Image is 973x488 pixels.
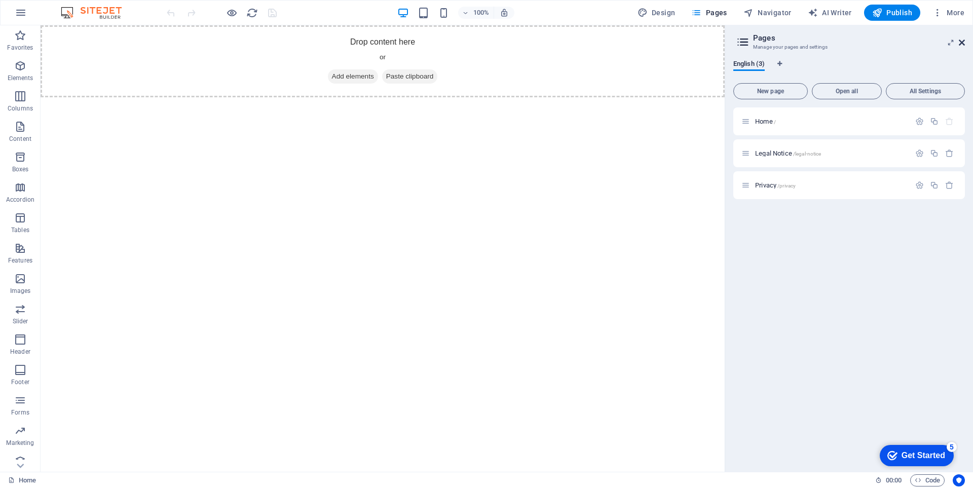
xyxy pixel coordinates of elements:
span: Code [915,474,940,486]
button: Open all [812,83,882,99]
a: Click to cancel selection. Double-click to open Pages [8,474,36,486]
button: 100% [458,7,494,19]
p: Accordion [6,196,34,204]
span: Add elements [287,44,338,58]
button: Usercentrics [953,474,965,486]
p: Tables [11,226,29,234]
span: Pages [691,8,727,18]
p: Columns [8,104,33,112]
div: Duplicate [930,181,939,190]
h3: Manage your pages and settings [753,43,945,52]
span: /legal-notice [793,151,821,157]
button: reload [246,7,258,19]
span: 00 00 [886,474,902,486]
p: Header [10,348,30,356]
button: AI Writer [804,5,856,21]
div: Settings [915,181,924,190]
div: Remove [945,149,954,158]
div: Home/ [752,118,910,125]
button: Code [910,474,945,486]
div: Privacy/privacy [752,182,910,189]
span: Click to open page [755,118,776,125]
div: Get Started [29,11,73,20]
div: Get Started 5 items remaining, 0% complete [8,5,82,26]
p: Favorites [7,44,33,52]
p: Features [8,256,32,265]
span: AI Writer [808,8,852,18]
div: Duplicate [930,117,939,126]
button: Design [633,5,680,21]
div: Language Tabs [733,60,965,79]
button: Pages [687,5,731,21]
div: Legal Notice/legal-notice [752,150,910,157]
span: : [893,476,894,484]
div: Design (Ctrl+Alt+Y) [633,5,680,21]
div: Duplicate [930,149,939,158]
h6: 100% [473,7,490,19]
span: More [932,8,964,18]
span: Navigator [743,8,792,18]
button: Click here to leave preview mode and continue editing [226,7,238,19]
p: Slider [13,317,28,325]
p: Content [9,135,31,143]
span: Click to open page [755,181,796,189]
i: On resize automatically adjust zoom level to fit chosen device. [500,8,509,17]
span: Click to open page [755,149,821,157]
div: Settings [915,149,924,158]
p: Marketing [6,439,34,447]
div: Remove [945,181,954,190]
button: New page [733,83,808,99]
button: More [928,5,968,21]
span: Open all [816,88,877,94]
div: 5 [74,2,85,12]
span: /privacy [777,183,796,189]
p: Boxes [12,165,29,173]
span: All Settings [890,88,960,94]
button: All Settings [886,83,965,99]
button: Publish [864,5,920,21]
span: Publish [872,8,912,18]
span: New page [738,88,803,94]
div: Settings [915,117,924,126]
button: Navigator [739,5,796,21]
img: Editor Logo [58,7,134,19]
i: Reload page [246,7,258,19]
p: Footer [11,378,29,386]
p: Images [10,287,31,295]
span: Design [638,8,676,18]
h6: Session time [875,474,902,486]
p: Elements [8,74,33,82]
span: English (3) [733,58,765,72]
h2: Pages [753,33,965,43]
span: / [774,119,776,125]
div: The startpage cannot be deleted [945,117,954,126]
span: Paste clipboard [342,44,397,58]
p: Forms [11,408,29,417]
